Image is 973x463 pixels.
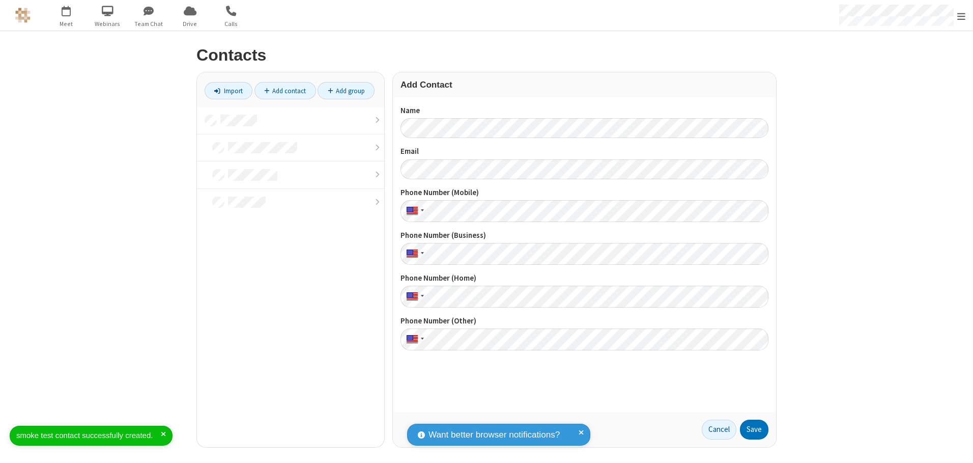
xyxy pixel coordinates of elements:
span: Want better browser notifications? [428,428,560,442]
span: Team Chat [130,19,168,29]
label: Phone Number (Business) [400,230,768,241]
label: Phone Number (Mobile) [400,187,768,199]
a: Add contact [254,82,316,99]
img: QA Selenium DO NOT DELETE OR CHANGE [15,8,31,23]
h2: Contacts [196,46,777,64]
h3: Add Contact [400,80,768,90]
a: Add group [318,82,375,99]
div: United States: + 1 [400,200,427,222]
iframe: Chat [948,437,965,456]
label: Phone Number (Other) [400,315,768,327]
label: Phone Number (Home) [400,273,768,284]
span: Calls [212,19,250,29]
label: Email [400,146,768,157]
button: Save [740,420,768,440]
label: Name [400,105,768,117]
div: United States: + 1 [400,286,427,308]
div: United States: + 1 [400,243,427,265]
div: United States: + 1 [400,329,427,350]
span: Drive [171,19,209,29]
a: Import [205,82,252,99]
div: smoke test contact successfully created. [16,430,161,442]
span: Meet [47,19,85,29]
span: Webinars [89,19,127,29]
a: Cancel [702,420,736,440]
